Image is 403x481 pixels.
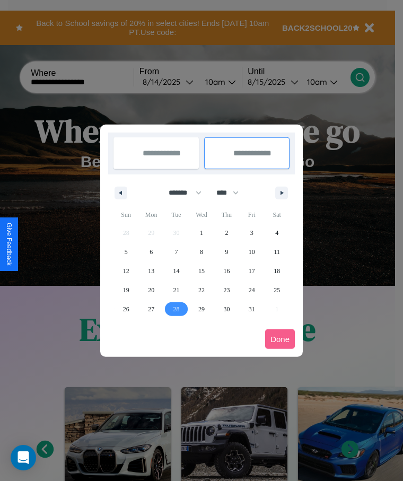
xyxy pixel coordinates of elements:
[214,261,239,281] button: 16
[138,206,163,223] span: Mon
[250,223,253,242] span: 3
[214,223,239,242] button: 2
[265,242,290,261] button: 11
[189,242,214,261] button: 8
[214,300,239,319] button: 30
[265,261,290,281] button: 18
[239,300,264,319] button: 31
[164,281,189,300] button: 21
[198,281,205,300] span: 22
[239,261,264,281] button: 17
[265,206,290,223] span: Sat
[214,206,239,223] span: Thu
[274,242,280,261] span: 11
[173,281,180,300] span: 21
[239,281,264,300] button: 24
[265,329,295,349] button: Done
[189,300,214,319] button: 29
[249,242,255,261] span: 10
[164,206,189,223] span: Tue
[173,261,180,281] span: 14
[148,300,154,319] span: 27
[225,223,228,242] span: 2
[200,223,203,242] span: 1
[249,300,255,319] span: 31
[175,242,178,261] span: 7
[225,242,228,261] span: 9
[5,223,13,266] div: Give Feedback
[275,223,278,242] span: 4
[113,206,138,223] span: Sun
[214,281,239,300] button: 23
[223,281,230,300] span: 23
[198,300,205,319] span: 29
[189,223,214,242] button: 1
[113,281,138,300] button: 19
[148,281,154,300] span: 20
[138,300,163,319] button: 27
[150,242,153,261] span: 6
[249,281,255,300] span: 24
[113,261,138,281] button: 12
[164,242,189,261] button: 7
[125,242,128,261] span: 5
[123,300,129,319] span: 26
[123,281,129,300] span: 19
[189,281,214,300] button: 22
[223,300,230,319] span: 30
[214,242,239,261] button: 9
[274,261,280,281] span: 18
[189,206,214,223] span: Wed
[239,242,264,261] button: 10
[123,261,129,281] span: 12
[265,223,290,242] button: 4
[198,261,205,281] span: 15
[239,206,264,223] span: Fri
[223,261,230,281] span: 16
[164,261,189,281] button: 14
[113,242,138,261] button: 5
[189,261,214,281] button: 15
[11,445,36,470] div: Open Intercom Messenger
[164,300,189,319] button: 28
[148,261,154,281] span: 13
[239,223,264,242] button: 3
[274,281,280,300] span: 25
[138,242,163,261] button: 6
[249,261,255,281] span: 17
[265,281,290,300] button: 25
[113,300,138,319] button: 26
[200,242,203,261] span: 8
[138,281,163,300] button: 20
[173,300,180,319] span: 28
[138,261,163,281] button: 13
